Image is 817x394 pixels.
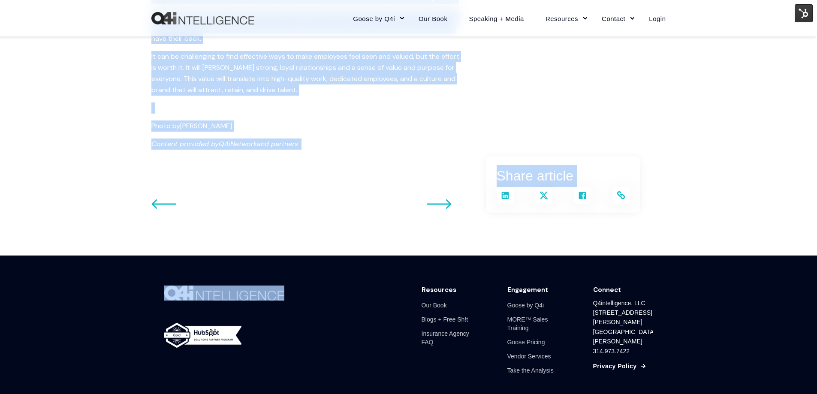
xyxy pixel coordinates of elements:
[422,298,482,349] div: Navigation Menu
[593,361,637,371] a: Privacy Policy
[151,139,219,148] em: Content provided by
[151,121,232,130] span: Photo by
[151,12,254,25] a: Back to Home
[497,165,630,187] h3: Share article
[507,335,545,349] a: Goose Pricing
[422,298,447,313] a: Our Book
[151,51,460,96] p: It can be challenging to find effective ways to make employees feel seen and valued, but the effo...
[507,298,567,378] div: Navigation Menu
[164,323,241,348] img: gold-horizontal-white-2
[151,12,254,25] img: Q4intelligence, LLC logo
[257,139,298,148] em: and partners
[507,312,567,335] a: MORE™ Sales Training
[164,286,284,301] img: Q4i-white-logo
[422,312,468,326] a: Blogs + Free Sh!t
[422,326,482,349] a: Insurance Agency FAQ
[219,139,257,148] a: Q4iNetwork
[593,298,656,356] div: Q4intelligence, LLC [STREET_ADDRESS][PERSON_NAME] [GEOGRAPHIC_DATA][PERSON_NAME] 314.973.7422
[507,298,544,313] a: Goose by Q4i
[593,286,621,294] div: Connect
[507,349,551,363] a: Vendor Services
[507,363,554,377] a: Take the Analysis
[180,121,232,130] a: [PERSON_NAME]
[422,286,456,294] div: Resources
[507,286,548,294] div: Engagement
[795,4,813,22] img: HubSpot Tools Menu Toggle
